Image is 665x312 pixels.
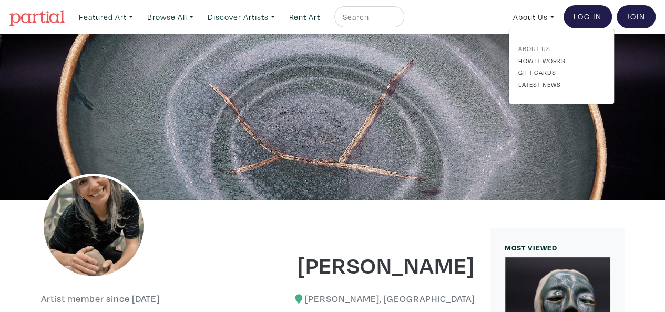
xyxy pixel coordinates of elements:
a: Join [617,5,656,28]
a: Log In [564,5,612,28]
small: MOST VIEWED [505,243,557,253]
h6: [PERSON_NAME], [GEOGRAPHIC_DATA] [265,293,475,305]
a: Latest News [518,79,605,89]
a: Featured Art [74,6,138,28]
a: Discover Artists [203,6,280,28]
a: How It Works [518,56,605,65]
h6: Artist member since [DATE] [41,293,160,305]
div: Featured Art [508,29,615,104]
a: Gift Cards [518,67,605,77]
a: Rent Art [284,6,325,28]
img: phpThumb.php [41,174,146,279]
a: About Us [518,44,605,53]
h1: [PERSON_NAME] [265,250,475,279]
a: About Us [508,6,559,28]
input: Search [342,11,394,24]
a: Browse All [142,6,198,28]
